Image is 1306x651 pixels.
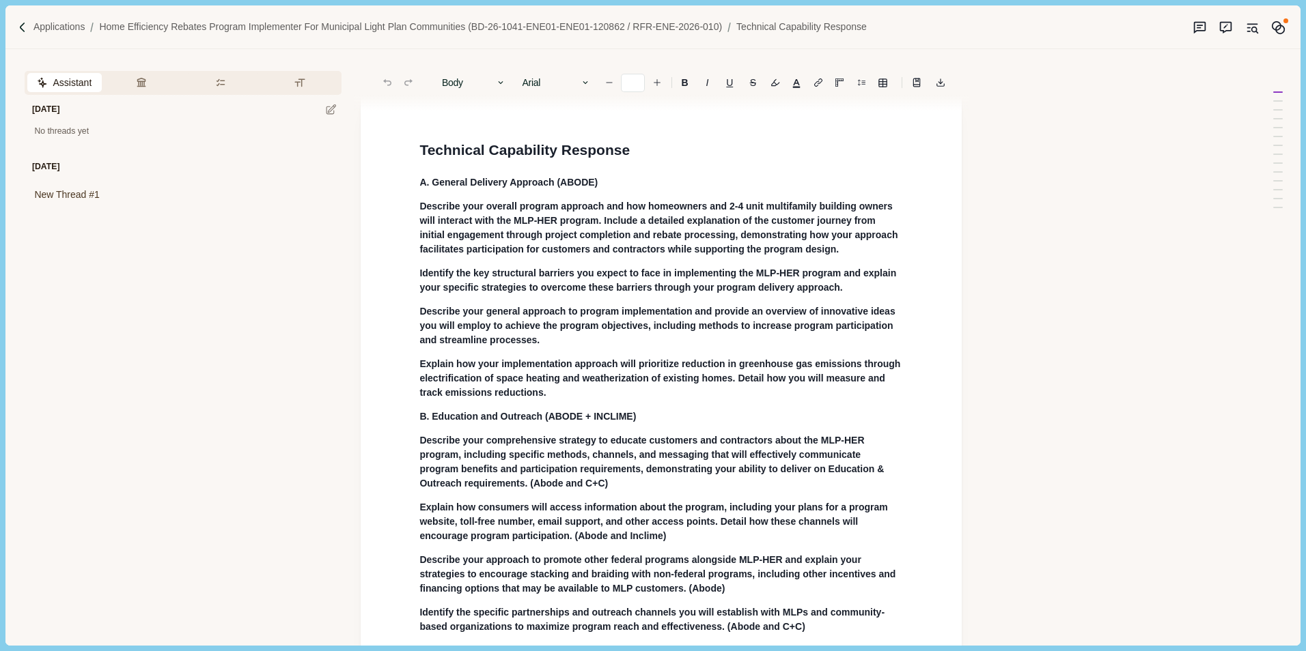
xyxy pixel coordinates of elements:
span: A. General Delivery Approach (ABODE) [419,177,598,188]
button: I [697,73,717,92]
button: Increase font size [648,73,667,92]
span: Describe your general approach to program implementation and provide an overview of innovative id... [419,306,898,345]
a: Technical Capability Response [736,20,867,34]
button: Adjust margins [830,73,849,92]
span: Explain how your implementation approach will prioritize reduction in greenhouse gas emissions th... [419,358,903,398]
u: U [726,78,733,87]
span: Identify the key structural barriers you expect to face in implementing the MLP-HER program and e... [419,267,899,293]
div: [DATE] [25,151,59,183]
button: Line height [852,73,871,92]
div: [DATE] [25,94,59,126]
button: Decrease font size [600,73,619,92]
span: New Thread #1 [34,188,99,202]
button: Redo [399,73,418,92]
span: Describe your overall program approach and how homeowners and 2-4 unit multifamily building owner... [419,201,900,255]
span: Describe your comprehensive strategy to educate customers and contractors about the MLP-HER progr... [419,435,887,489]
button: Undo [378,73,397,92]
div: No threads yet [25,126,342,138]
img: Forward slash icon [85,21,99,33]
button: Line height [809,73,828,92]
button: S [742,73,763,92]
span: Assistant [53,76,92,90]
button: U [719,73,740,92]
b: B [682,78,689,87]
a: Applications [33,20,85,34]
span: B. Education and Outreach (ABODE + INCLIME) [419,411,636,422]
span: Technical Capability Response [419,142,630,158]
button: Body [435,73,513,92]
button: Arial [515,73,597,92]
span: Identify the specific partnerships and outreach channels you will establish with MLPs and communi... [419,607,885,632]
button: Export to docx [931,73,950,92]
button: B [674,73,695,92]
a: Home Efficiency Rebates Program Implementer for Municipal Light Plan Communities (BD-26-1041-ENE0... [99,20,722,34]
span: Describe your approach to promote other federal programs alongside MLP-HER and explain your strat... [419,554,898,594]
button: Line height [907,73,926,92]
span: Explain how consumers will access information about the program, including your plans for a progr... [419,502,890,541]
img: Forward slash icon [16,21,29,33]
img: Forward slash icon [722,21,736,33]
button: Line height [873,73,892,92]
i: I [706,78,709,87]
s: S [750,78,756,87]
